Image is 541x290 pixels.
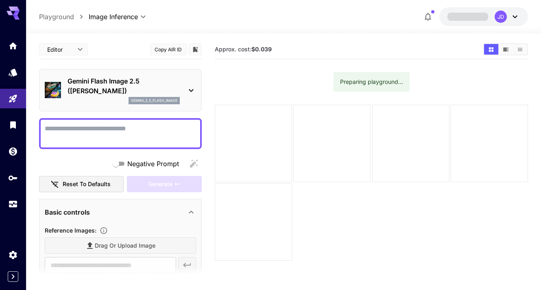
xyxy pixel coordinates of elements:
[495,11,507,23] div: JD
[192,44,199,54] button: Add to library
[8,120,18,130] div: Library
[8,146,18,156] div: Wallet
[8,41,18,51] div: Home
[8,67,18,77] div: Models
[251,46,272,53] b: $0.039
[150,44,187,55] button: Copy AIR ID
[96,226,111,235] button: Upload a reference image to guide the result. This is needed for Image-to-Image or Inpainting. Su...
[45,73,196,108] div: Gemini Flash Image 2.5 ([PERSON_NAME])gemini_2_5_flash_image
[68,76,180,96] p: Gemini Flash Image 2.5 ([PERSON_NAME])
[45,227,96,234] span: Reference Images :
[45,202,196,222] div: Basic controls
[127,159,179,169] span: Negative Prompt
[484,44,498,55] button: Show media in grid view
[8,250,18,260] div: Settings
[513,44,527,55] button: Show media in list view
[8,94,18,104] div: Playground
[89,12,138,22] span: Image Inference
[439,7,528,26] button: JD
[8,271,18,282] button: Expand sidebar
[8,199,18,209] div: Usage
[8,173,18,183] div: API Keys
[215,46,272,53] span: Approx. cost:
[47,45,72,54] span: Editor
[39,176,124,193] button: Reset to defaults
[131,98,177,103] p: gemini_2_5_flash_image
[39,12,89,22] nav: breadcrumb
[483,43,528,55] div: Show media in grid viewShow media in video viewShow media in list view
[340,75,403,89] div: Preparing playground...
[499,44,513,55] button: Show media in video view
[45,207,90,217] p: Basic controls
[39,12,74,22] a: Playground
